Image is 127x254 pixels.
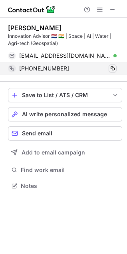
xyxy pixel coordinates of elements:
span: [PHONE_NUMBER] [19,65,69,72]
button: Add to email campaign [8,145,122,160]
span: [EMAIL_ADDRESS][DOMAIN_NAME] [19,52,111,59]
button: AI write personalized message [8,107,122,121]
div: [PERSON_NAME] [8,24,62,32]
button: Send email [8,126,122,141]
button: Find work email [8,164,122,176]
span: Add to email campaign [22,149,85,156]
span: Send email [22,130,52,137]
span: AI write personalized message [22,111,107,117]
span: Find work email [21,166,119,174]
div: Innovation Advisor 🇳🇱 🇮🇳 | Space | AI | Water | Agri-tech (Geospatial) [8,33,122,47]
span: Notes [21,182,119,190]
button: Notes [8,180,122,191]
img: ContactOut v5.3.10 [8,5,56,14]
div: Save to List / ATS / CRM [22,92,108,98]
button: save-profile-one-click [8,88,122,102]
